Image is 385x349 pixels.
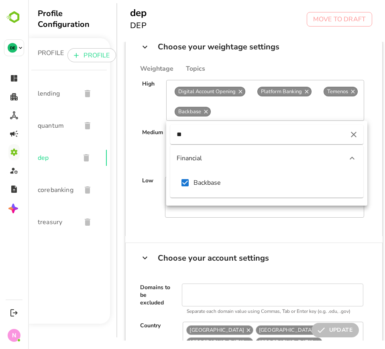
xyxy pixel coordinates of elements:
[55,51,81,60] p: PROFILE
[147,87,217,96] div: Digital Account Opening
[39,48,88,62] button: PROFILE
[229,87,283,96] div: Platform Banking
[98,243,354,273] div: Choose your account settings
[112,284,143,306] div: Domains to be excluded
[279,12,344,27] button: MOVE TO DRAFT
[3,206,79,238] div: treasury
[228,326,288,335] span: [GEOGRAPHIC_DATA]
[147,108,176,115] span: Backbase
[98,32,354,62] div: Choose your weightage settings
[102,6,118,19] h5: dep
[296,88,323,95] span: Temenos
[130,43,251,51] div: Choose your weightage settings
[159,326,219,335] span: [GEOGRAPHIC_DATA]
[10,153,45,163] span: dep
[3,142,79,174] div: dep
[114,80,126,121] div: High
[149,154,314,163] div: Financial
[228,338,288,347] span: [GEOGRAPHIC_DATA]
[228,337,295,347] div: [GEOGRAPHIC_DATA]
[147,88,211,95] span: Digital Account Opening
[137,177,215,217] p: No keywords selected yet
[112,65,145,73] div: Weightage
[165,178,310,187] div: Backbase
[10,121,47,131] span: quantum
[10,185,47,195] span: corebanking
[158,337,225,347] div: [GEOGRAPHIC_DATA]
[295,87,330,96] div: Temenos
[285,14,338,24] p: MOVE TO DRAFT
[3,110,79,142] div: quantum
[114,129,135,169] div: Medium
[4,10,24,25] img: BambooboxLogoMark.f1c84d78b4c51b1a7b5f700c9845e183.svg
[10,217,47,227] span: treasury
[3,174,79,206] div: corebanking
[114,177,125,218] div: Low
[158,325,225,335] div: [GEOGRAPHIC_DATA]
[230,88,277,95] span: Platform Banking
[159,338,219,347] span: [GEOGRAPHIC_DATA]
[159,308,322,314] span: Separate each domain value using Commas, Tab or Enter key (e.g. .edu, .gov)
[10,8,82,30] div: Profile Configuration
[10,48,36,58] p: PROFILE
[8,329,20,342] div: N
[8,307,19,318] button: Logout
[130,254,241,262] div: Choose your account settings
[147,107,183,116] div: Backbase
[142,145,335,171] div: Financial
[3,78,79,110] div: lending
[102,19,118,32] h6: DEP
[10,89,47,98] span: lending
[8,43,17,53] div: DE
[145,65,177,73] div: Topics
[228,325,295,335] div: [GEOGRAPHIC_DATA]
